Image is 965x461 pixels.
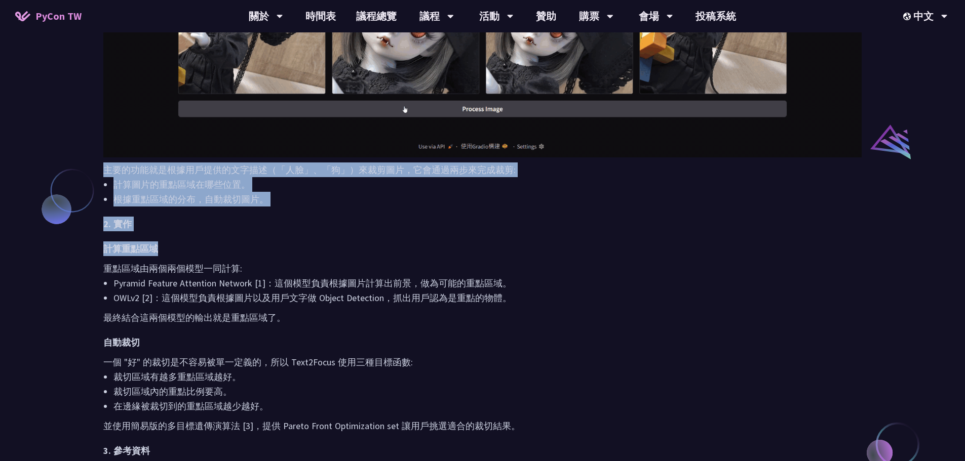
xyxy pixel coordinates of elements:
[903,13,913,20] img: Locale Icon
[113,290,862,305] li: OWLv2 [2]：這個模型負責根據圖片以及用戶文字做 Object Detection，抓出用戶認為是重點的物體。
[103,310,862,325] p: 最終結合這兩個模型的輸出就是重點區域了。
[5,4,92,29] a: PyCon TW
[103,443,862,458] h2: 3. 參考資料
[103,335,862,350] h3: 自動裁切
[103,241,862,256] h3: 計算重點區域
[103,217,862,231] h2: 2. 實作
[113,276,862,290] li: Pyramid Feature Attention Network [1]：這個模型負責根據圖片計算出前景，做為可能的重點區域。
[103,418,862,433] p: 並使用簡易版的多目標遺傳演算法 [3]，提供 Pareto Front Optimization set 讓用戶挑選適合的裁切結果。
[113,192,862,206] li: 根據重點區域的分布，自動裁切圖片。
[113,177,862,192] li: 計算圖片的重點區域在哪些位置。
[35,9,82,24] span: PyCon TW
[113,369,862,384] li: 裁切區域有越多重點區域越好。
[15,11,30,21] img: Home icon of PyCon TW 2025
[103,261,862,276] p: 重點區域由兩個兩個模型一同計算:
[113,384,862,399] li: 裁切區域內的重點比例要高。
[113,399,862,413] li: 在邊緣被裁切到的重點區域越少越好。
[103,355,862,369] p: 一個 "好" 的裁切是不容易被單一定義的，所以 Text2Focus 使用三種目標函數:
[103,162,862,177] p: 主要的功能就是根據用戶提供的文字描述（「人臉」、「狗」）來裁剪圖片，它會通過兩步來完成裁剪:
